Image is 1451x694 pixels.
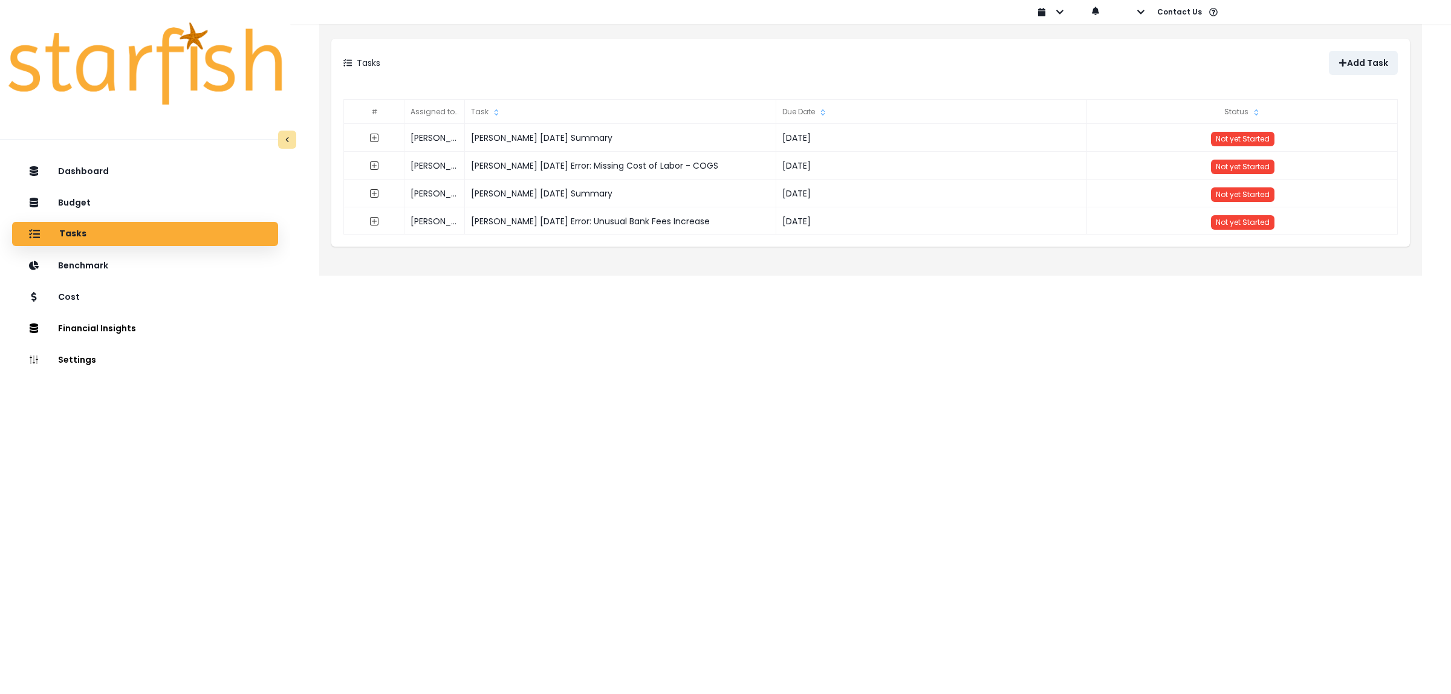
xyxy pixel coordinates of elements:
span: Not yet Started [1216,161,1270,172]
svg: expand outline [369,216,379,226]
svg: sort [492,108,501,117]
button: Tasks [12,222,278,246]
button: Budget [12,190,278,215]
div: [PERSON_NAME] [DATE] Summary [465,124,776,152]
div: [DATE] [776,124,1088,152]
span: Not yet Started [1216,134,1270,144]
div: [PERSON_NAME] [DATE] Summary [465,180,776,207]
button: expand outline [363,183,385,204]
svg: sort [818,108,828,117]
div: [DATE] [776,152,1088,180]
svg: expand outline [369,133,379,143]
div: Task [465,100,776,124]
div: # [344,100,404,124]
button: expand outline [363,210,385,232]
p: Budget [58,198,91,208]
p: Cost [58,292,80,302]
div: Assigned to [404,100,465,124]
div: [PERSON_NAME] [404,124,465,152]
button: expand outline [363,127,385,149]
div: [PERSON_NAME] [DATE] Error: Unusual Bank Fees Increase [465,207,776,235]
button: Settings [12,348,278,372]
p: Tasks [357,57,380,70]
button: Dashboard [12,159,278,183]
button: Benchmark [12,253,278,277]
svg: sort [1251,108,1261,117]
p: Benchmark [58,261,108,271]
div: [PERSON_NAME] [404,180,465,207]
svg: expand outline [369,161,379,170]
button: expand outline [363,155,385,177]
div: Status [1087,100,1398,124]
div: [PERSON_NAME] [404,152,465,180]
div: [PERSON_NAME] [DATE] Error: Missing Cost of Labor - COGS [465,152,776,180]
span: Not yet Started [1216,217,1270,227]
p: Add Task [1347,58,1388,68]
button: Financial Insights [12,316,278,340]
p: Tasks [59,229,86,239]
p: Dashboard [58,166,109,177]
button: Cost [12,285,278,309]
div: [DATE] [776,180,1088,207]
svg: sort [458,108,467,117]
div: Due Date [776,100,1088,124]
button: Add Task [1329,51,1398,75]
div: [PERSON_NAME] [404,207,465,235]
svg: expand outline [369,189,379,198]
span: Not yet Started [1216,189,1270,199]
div: [DATE] [776,207,1088,235]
